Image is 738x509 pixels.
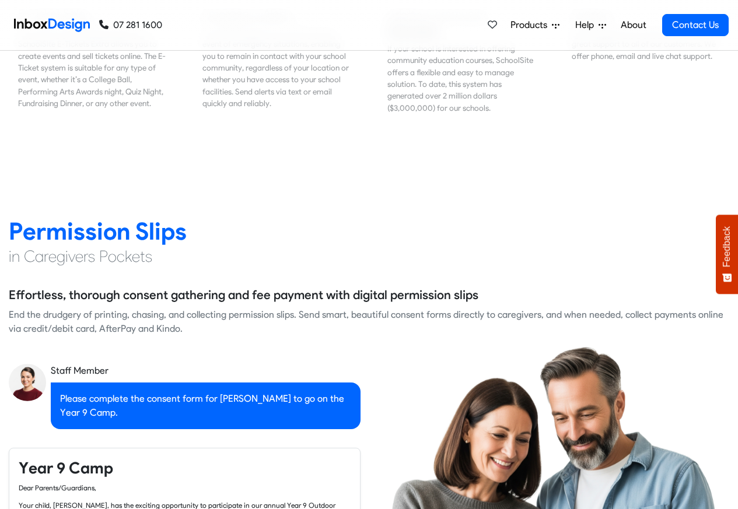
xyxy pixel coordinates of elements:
a: 07 281 1600 [99,18,162,32]
a: Contact Us [662,14,729,36]
span: Feedback [722,226,732,267]
h4: Year 9 Camp [19,458,351,479]
button: Feedback - Show survey [716,215,738,294]
a: About [617,13,649,37]
a: Products [506,13,564,37]
div: If your school is interested in offering community education courses, SchoolSite offers a flexibl... [387,43,536,114]
div: End the drudgery of printing, chasing, and collecting permission slips. Send smart, beautiful con... [9,308,729,336]
img: staff_avatar.png [9,364,46,401]
div: Staff Member [51,364,361,378]
h5: Effortless, thorough consent gathering and fee payment with digital permission slips [9,286,478,304]
span: Help [575,18,599,32]
a: Help [571,13,611,37]
h4: in Caregivers Pockets [9,246,729,267]
h2: Permission Slips [9,216,729,246]
div: For all your event ticketing needs, our SchoolSite E-Tickets Extra allows you to create events an... [18,26,166,110]
div: SchoolSite supports your school in the event of emergency situations, enabling you to remain in c... [202,26,351,110]
div: Please complete the consent form for [PERSON_NAME] to go on the Year 9 Camp. [51,382,361,429]
span: Products [510,18,552,32]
